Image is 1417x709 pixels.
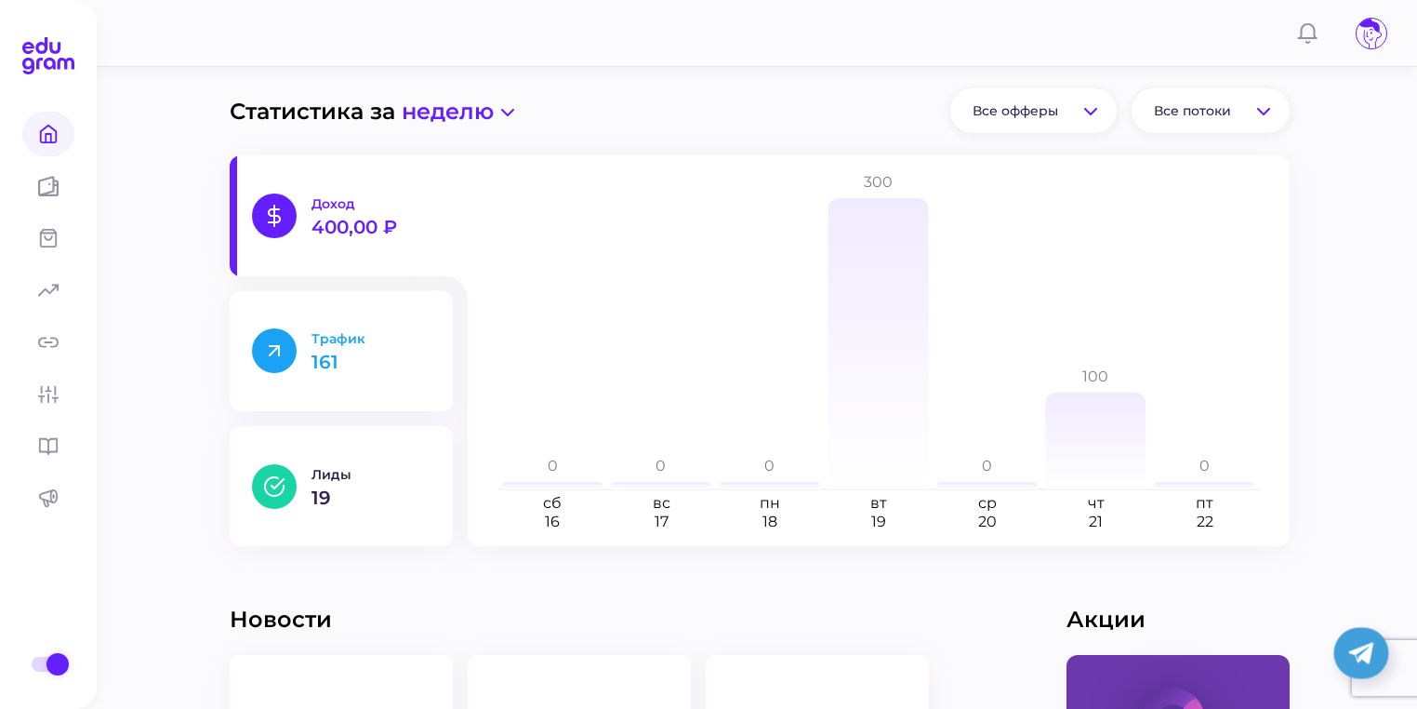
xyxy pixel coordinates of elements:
[973,102,1058,119] span: Все офферы
[764,457,775,475] tspan: 0
[870,494,887,512] text: вт
[864,173,893,191] tspan: 300
[1089,513,1103,530] text: 21
[311,466,430,483] p: Лиды
[871,513,886,530] text: 19
[978,513,997,530] text: 20
[760,494,780,512] text: пн
[1088,494,1105,512] text: чт
[402,98,494,125] span: неделю
[762,513,777,530] text: 18
[1196,494,1213,512] text: пт
[311,353,430,371] p: 161
[545,513,560,530] text: 16
[1199,457,1210,475] tspan: 0
[978,494,997,512] text: ср
[230,606,1066,633] div: Новости
[230,155,453,275] button: Доход400,00 ₽
[982,457,992,475] tspan: 0
[1197,513,1213,530] text: 22
[1066,606,1290,633] div: Акции
[230,426,453,546] button: Лиды19
[548,457,558,475] tspan: 0
[656,457,666,475] tspan: 0
[311,330,430,347] p: Трафик
[1082,368,1108,385] tspan: 100
[311,488,430,507] p: 19
[1154,102,1231,119] span: Все потоки
[655,513,669,530] text: 17
[311,218,430,236] p: 400,00 ₽
[230,88,1290,133] div: Статистика за
[653,494,670,512] text: вс
[311,195,430,212] p: Доход
[230,291,453,411] button: Трафик161
[543,494,562,512] text: сб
